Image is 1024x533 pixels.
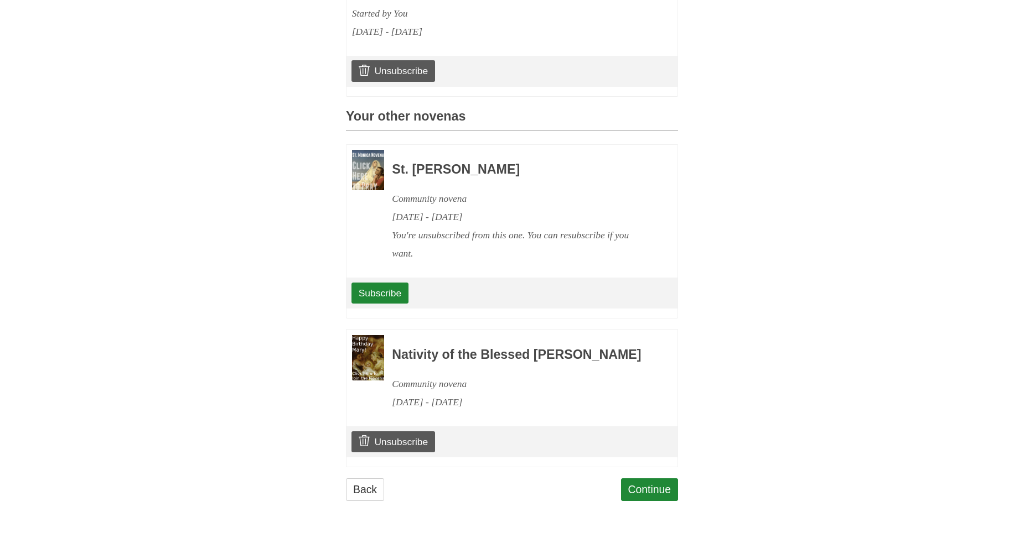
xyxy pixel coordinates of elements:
[352,335,384,380] img: Novena image
[392,348,648,362] h3: Nativity of the Blessed [PERSON_NAME]
[351,431,435,452] a: Unsubscribe
[352,4,608,23] div: Started by You
[392,208,648,226] div: [DATE] - [DATE]
[351,60,435,81] a: Unsubscribe
[392,375,648,393] div: Community novena
[392,163,648,177] h3: St. [PERSON_NAME]
[352,23,608,41] div: [DATE] - [DATE]
[621,478,679,501] a: Continue
[351,283,408,304] a: Subscribe
[346,478,384,501] a: Back
[392,226,648,263] div: You're unsubscribed from this one. You can resubscribe if you want.
[392,190,648,208] div: Community novena
[352,150,384,190] img: Novena image
[392,393,648,411] div: [DATE] - [DATE]
[346,109,678,131] h3: Your other novenas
